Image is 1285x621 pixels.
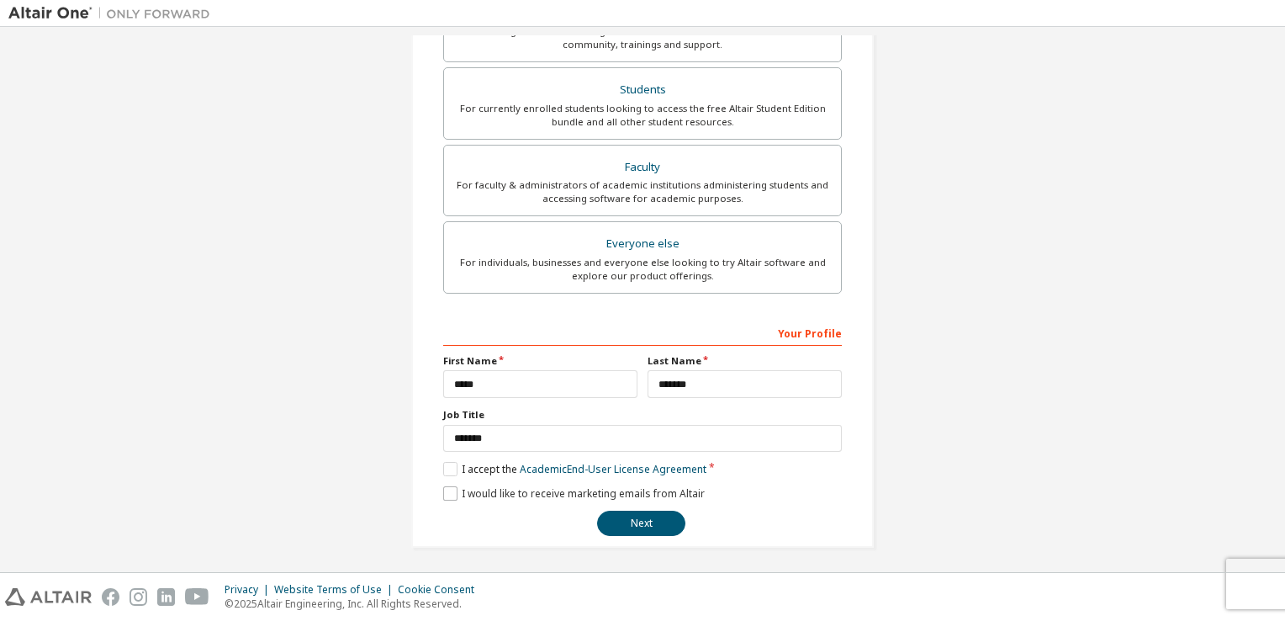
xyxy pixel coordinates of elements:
[454,102,831,129] div: For currently enrolled students looking to access the free Altair Student Edition bundle and all ...
[102,588,119,606] img: facebook.svg
[274,583,398,597] div: Website Terms of Use
[443,408,842,422] label: Job Title
[443,319,842,346] div: Your Profile
[443,486,705,501] label: I would like to receive marketing emails from Altair
[5,588,92,606] img: altair_logo.svg
[8,5,219,22] img: Altair One
[454,78,831,102] div: Students
[185,588,209,606] img: youtube.svg
[443,462,706,476] label: I accept the
[454,156,831,179] div: Faculty
[454,24,831,51] div: For existing customers looking to access software downloads, HPC resources, community, trainings ...
[225,583,274,597] div: Privacy
[398,583,484,597] div: Cookie Consent
[130,588,147,606] img: instagram.svg
[597,511,685,536] button: Next
[225,597,484,611] p: © 2025 Altair Engineering, Inc. All Rights Reserved.
[454,232,831,256] div: Everyone else
[520,462,706,476] a: Academic End-User License Agreement
[648,354,842,368] label: Last Name
[157,588,175,606] img: linkedin.svg
[454,256,831,283] div: For individuals, businesses and everyone else looking to try Altair software and explore our prod...
[443,354,637,368] label: First Name
[454,178,831,205] div: For faculty & administrators of academic institutions administering students and accessing softwa...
